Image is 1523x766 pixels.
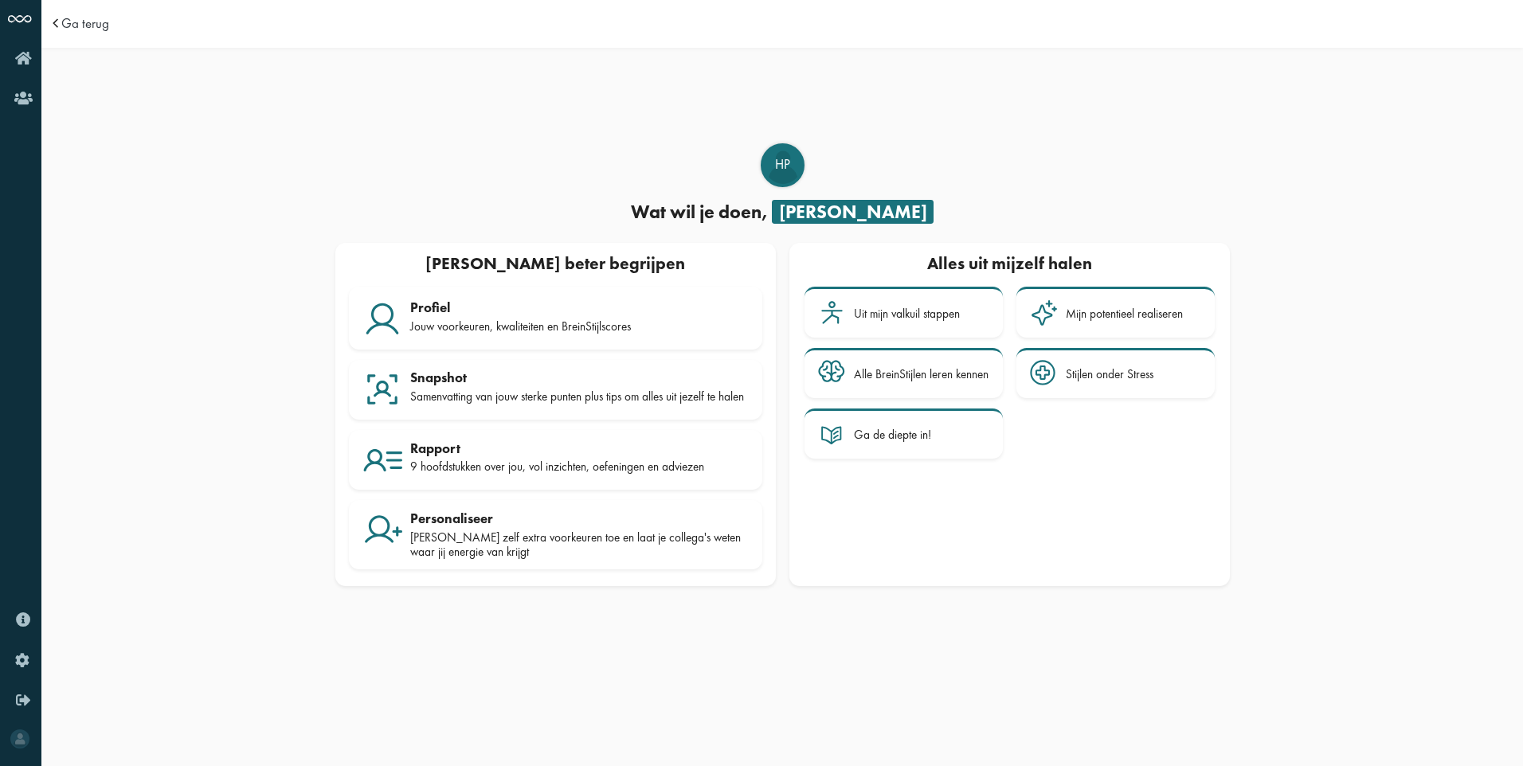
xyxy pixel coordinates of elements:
a: Stijlen onder Stress [1016,348,1215,399]
div: Personaliseer [410,510,749,526]
div: Stijlen onder Stress [1066,367,1153,381]
div: Alles uit mijzelf halen [803,250,1216,280]
div: Jouw voorkeuren, kwaliteiten en BreinStijlscores [410,319,749,334]
div: Mijn potentieel realiseren [1066,307,1183,321]
div: Profiel [410,299,749,315]
span: [PERSON_NAME] [772,200,934,224]
a: Uit mijn valkuil stappen [805,287,1003,338]
a: Profiel Jouw voorkeuren, kwaliteiten en BreinStijlscores [349,287,762,350]
a: Ga terug [61,17,109,30]
div: Ga de diepte in! [854,428,931,442]
div: Alle BreinStijlen leren kennen [854,367,989,381]
a: Alle BreinStijlen leren kennen [805,348,1003,399]
div: [PERSON_NAME] zelf extra voorkeuren toe en laat je collega's weten waar jij energie van krijgt [410,530,749,560]
a: Rapport 9 hoofdstukken over jou, vol inzichten, oefeningen en adviezen [349,430,762,490]
div: Snapshot [410,369,749,385]
a: Snapshot Samenvatting van jouw sterke punten plus tips om alles uit jezelf te halen [349,360,762,420]
div: Heleen Peters [761,143,805,187]
a: Mijn potentieel realiseren [1016,287,1215,338]
span: Wat wil je doen, [631,200,768,224]
div: Uit mijn valkuil stappen [854,307,960,321]
div: 9 hoofdstukken over jou, vol inzichten, oefeningen en adviezen [410,459,749,474]
a: Personaliseer [PERSON_NAME] zelf extra voorkeuren toe en laat je collega's weten waar jij energie... [349,500,762,569]
div: [PERSON_NAME] beter begrijpen [342,250,769,280]
a: Ga de diepte in! [805,408,1003,459]
div: Rapport [410,440,749,456]
span: HP [762,155,803,174]
div: Samenvatting van jouw sterke punten plus tips om alles uit jezelf te halen [410,389,749,404]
